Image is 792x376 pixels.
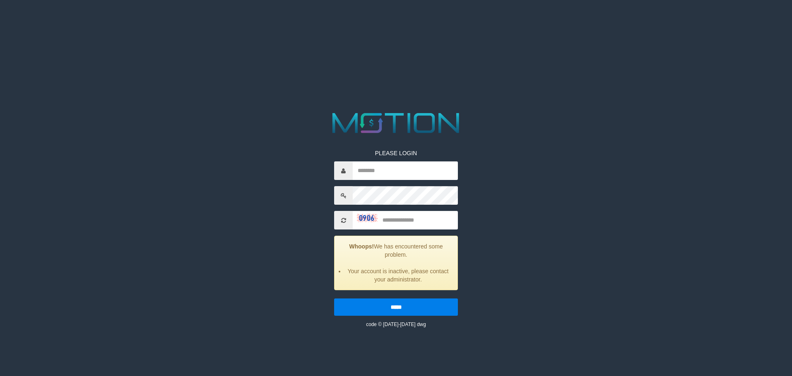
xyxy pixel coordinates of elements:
[349,243,374,250] strong: Whoops!
[334,149,458,157] p: PLEASE LOGIN
[366,322,426,327] small: code © [DATE]-[DATE] dwg
[357,214,377,222] img: captcha
[345,267,451,284] li: Your account is inactive, please contact your administrator.
[327,109,465,137] img: MOTION_logo.png
[334,236,458,290] div: We has encountered some problem.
